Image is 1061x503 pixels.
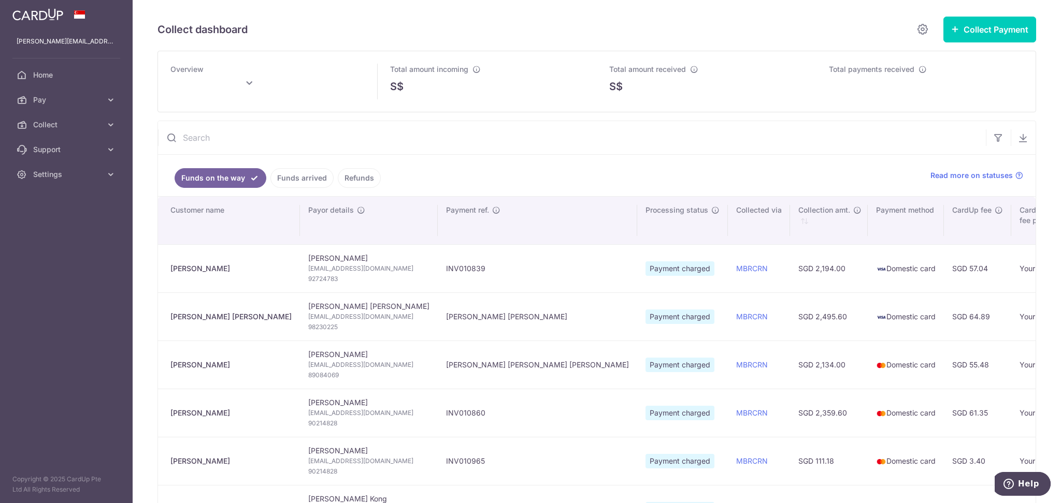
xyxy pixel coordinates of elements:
td: Domestic card [868,244,944,292]
img: mastercard-sm-87a3fd1e0bddd137fecb07648320f44c262e2538e7db6024463105ddbc961eb2.png [876,456,886,467]
td: INV010860 [438,389,637,437]
span: Pay [33,95,102,105]
p: [PERSON_NAME][EMAIL_ADDRESS][PERSON_NAME][DOMAIN_NAME] [17,36,116,47]
td: [PERSON_NAME] [300,389,438,437]
span: Settings [33,169,102,180]
td: [PERSON_NAME] [PERSON_NAME] [438,292,637,341]
span: Payment charged [646,309,714,324]
span: Support [33,144,102,155]
a: MBRCRN [736,312,768,321]
span: Total amount incoming [390,65,468,73]
td: [PERSON_NAME] [PERSON_NAME] [300,292,438,341]
span: Processing status [646,205,708,215]
span: Payment charged [646,358,714,372]
span: 90214828 [308,466,429,477]
span: 90214828 [308,418,429,428]
span: Help [23,7,45,17]
img: visa-sm-192604c4577d2d35970c8ed26b86981c2741ebd56154ab54ad91a526f0f24972.png [876,312,886,322]
td: SGD 2,134.00 [790,341,868,389]
span: CardUp fee [952,205,992,215]
td: [PERSON_NAME] [300,341,438,389]
td: SGD 55.48 [944,341,1011,389]
input: Search [158,121,986,154]
span: 89084069 [308,370,429,380]
a: MBRCRN [736,408,768,417]
td: Domestic card [868,437,944,485]
a: Funds arrived [270,168,334,188]
th: Collection amt. : activate to sort column ascending [790,197,868,244]
span: 92724783 [308,274,429,284]
th: CardUp fee [944,197,1011,244]
th: Payment ref. [438,197,637,244]
span: S$ [609,79,623,94]
div: [PERSON_NAME] [PERSON_NAME] [170,312,292,322]
span: S$ [390,79,404,94]
span: Total amount received [609,65,686,73]
td: SGD 3.40 [944,437,1011,485]
td: Domestic card [868,389,944,437]
a: Refunds [338,168,381,188]
a: MBRCRN [736,360,768,369]
span: Payment charged [646,406,714,420]
span: Total payments received [829,65,914,73]
td: SGD 2,359.60 [790,389,868,437]
div: [PERSON_NAME] [170,456,292,466]
span: Collection amt. [798,205,850,215]
span: [EMAIL_ADDRESS][DOMAIN_NAME] [308,456,429,466]
a: MBRCRN [736,456,768,465]
img: CardUp [12,8,63,21]
td: Domestic card [868,292,944,341]
td: [PERSON_NAME] [PERSON_NAME] [PERSON_NAME] [438,341,637,389]
th: Payor details [300,197,438,244]
span: Payment ref. [446,205,489,215]
span: [EMAIL_ADDRESS][DOMAIN_NAME] [308,263,429,274]
td: SGD 111.18 [790,437,868,485]
span: CardUp fee payor [1020,205,1052,226]
th: Payment method [868,197,944,244]
td: [PERSON_NAME] [300,437,438,485]
a: Funds on the way [175,168,266,188]
td: INV010965 [438,437,637,485]
td: Domestic card [868,341,944,389]
th: Customer name [158,197,300,244]
td: SGD 2,194.00 [790,244,868,292]
span: Payor details [308,205,354,215]
td: SGD 64.89 [944,292,1011,341]
button: Collect Payment [943,17,1036,42]
span: 98230225 [308,322,429,332]
span: Home [33,70,102,80]
span: Payment charged [646,261,714,276]
td: SGD 57.04 [944,244,1011,292]
span: Collect [33,120,102,130]
th: Collected via [728,197,790,244]
img: visa-sm-192604c4577d2d35970c8ed26b86981c2741ebd56154ab54ad91a526f0f24972.png [876,264,886,274]
div: [PERSON_NAME] [170,263,292,274]
span: [EMAIL_ADDRESS][DOMAIN_NAME] [308,360,429,370]
a: MBRCRN [736,264,768,273]
span: Payment charged [646,454,714,468]
span: Read more on statuses [930,170,1013,181]
td: SGD 2,495.60 [790,292,868,341]
div: [PERSON_NAME] [170,360,292,370]
span: [EMAIL_ADDRESS][DOMAIN_NAME] [308,312,429,322]
h5: Collect dashboard [157,21,248,38]
td: [PERSON_NAME] [300,244,438,292]
td: SGD 61.35 [944,389,1011,437]
th: Processing status [637,197,728,244]
div: [PERSON_NAME] [170,408,292,418]
span: [EMAIL_ADDRESS][DOMAIN_NAME] [308,408,429,418]
img: mastercard-sm-87a3fd1e0bddd137fecb07648320f44c262e2538e7db6024463105ddbc961eb2.png [876,408,886,419]
span: Overview [170,65,204,73]
td: INV010839 [438,244,637,292]
a: Read more on statuses [930,170,1023,181]
iframe: Opens a widget where you can find more information [995,472,1051,498]
img: mastercard-sm-87a3fd1e0bddd137fecb07648320f44c262e2538e7db6024463105ddbc961eb2.png [876,360,886,371]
